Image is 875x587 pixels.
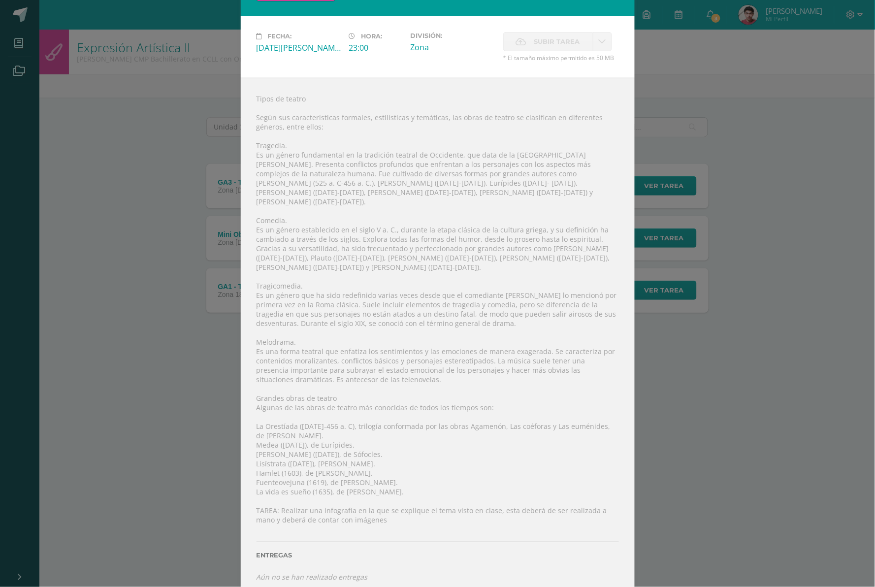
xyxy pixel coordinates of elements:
[503,32,593,51] label: La fecha de entrega ha expirado
[257,42,341,53] div: [DATE][PERSON_NAME]
[534,33,580,51] span: Subir tarea
[257,573,368,582] i: Aún no se han realizado entregas
[349,42,403,53] div: 23:00
[361,33,383,40] span: Hora:
[503,54,619,62] span: * El tamaño máximo permitido es 50 MB
[268,33,292,40] span: Fecha:
[593,32,612,51] a: La fecha de entrega ha expirado
[411,42,495,53] div: Zona
[257,552,619,559] label: Entregas
[411,32,495,39] label: División:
